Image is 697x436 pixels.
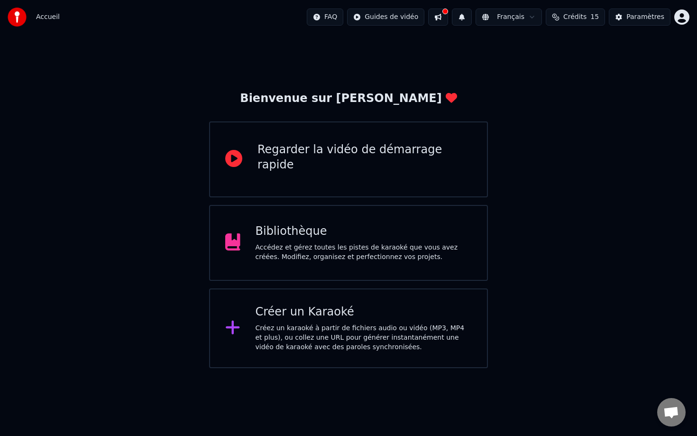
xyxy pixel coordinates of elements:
button: FAQ [307,9,343,26]
div: Ouvrir le chat [657,398,686,427]
span: 15 [590,12,599,22]
div: Bienvenue sur [PERSON_NAME] [240,91,457,106]
div: Créez un karaoké à partir de fichiers audio ou vidéo (MP3, MP4 et plus), ou collez une URL pour g... [256,324,472,352]
button: Crédits15 [546,9,605,26]
nav: breadcrumb [36,12,60,22]
span: Accueil [36,12,60,22]
button: Paramètres [609,9,670,26]
div: Paramètres [626,12,664,22]
img: youka [8,8,27,27]
div: Accédez et gérez toutes les pistes de karaoké que vous avez créées. Modifiez, organisez et perfec... [256,243,472,262]
div: Créer un Karaoké [256,305,472,320]
div: Bibliothèque [256,224,472,239]
button: Guides de vidéo [347,9,424,26]
div: Regarder la vidéo de démarrage rapide [257,142,472,173]
span: Crédits [563,12,587,22]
